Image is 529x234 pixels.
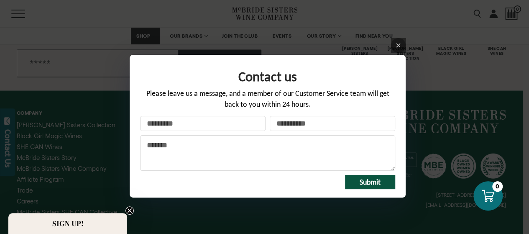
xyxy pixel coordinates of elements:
[238,68,297,85] span: Contact us
[125,206,134,215] button: Close teaser
[345,175,395,189] button: Submit
[360,177,381,187] span: Submit
[140,63,395,88] div: Form title
[140,135,395,171] textarea: Message
[270,116,395,131] input: Your email
[140,116,266,131] input: Your name
[492,181,503,192] div: 0
[52,219,84,229] span: SIGN UP!
[8,213,127,234] div: SIGN UP!Close teaser
[140,88,395,116] div: Please leave us a message, and a member of our Customer Service team will get back to you within ...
